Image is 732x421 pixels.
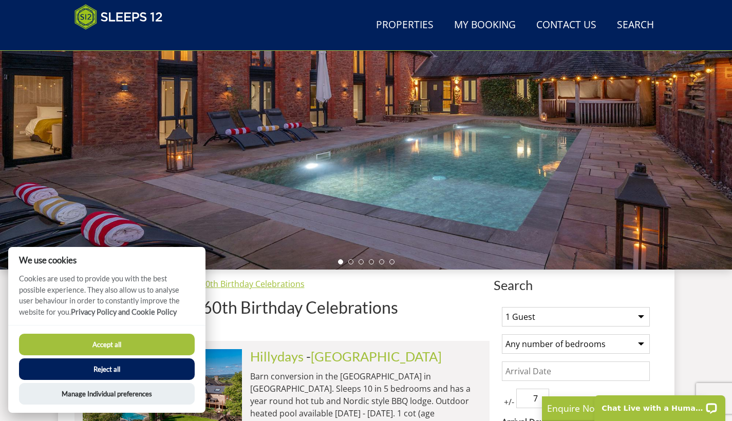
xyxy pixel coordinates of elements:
p: Cookies are used to provide you with the best possible experience. They also allow us to analyse ... [8,273,205,325]
span: +/- [502,396,516,408]
a: [GEOGRAPHIC_DATA] [311,349,442,364]
span: - [306,349,442,364]
a: Properties [372,14,438,37]
a: My Booking [450,14,520,37]
span: Search [494,278,658,292]
iframe: Customer reviews powered by Trustpilot [69,36,177,45]
button: Manage Individual preferences [19,383,195,405]
h2: We use cookies [8,255,205,265]
p: Enquire Now [547,401,701,415]
a: Hillydays [250,349,304,364]
a: Contact Us [532,14,600,37]
a: Search [613,14,658,37]
button: Reject all [19,358,195,380]
a: Large Houses For 60th Birthday Celebrations [131,278,305,290]
button: Accept all [19,334,195,355]
iframe: LiveChat chat widget [588,389,732,421]
h1: Large Houses For 60th Birthday Celebrations [74,298,490,316]
input: Arrival Date [502,361,650,381]
img: Sleeps 12 [74,4,163,30]
a: Privacy Policy and Cookie Policy [71,308,177,316]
